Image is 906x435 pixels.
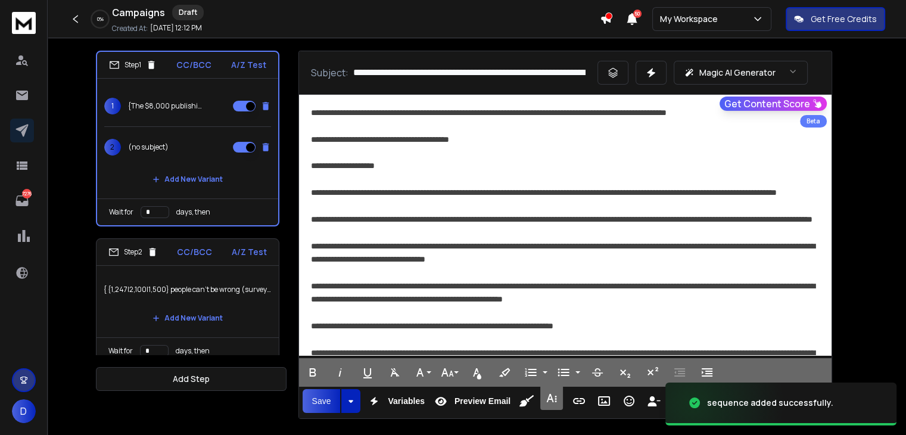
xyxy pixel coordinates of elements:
button: Subscript [614,361,636,384]
button: Increase Indent (Ctrl+]) [696,361,718,384]
p: Wait for [109,207,133,217]
button: D [12,399,36,423]
p: Get Free Credits [811,13,877,25]
p: days, then [176,207,210,217]
span: 2 [104,139,121,156]
p: days, then [176,346,210,356]
p: CC/BCC [176,59,211,71]
button: Underline (Ctrl+U) [356,361,379,384]
span: 1 [104,98,121,114]
button: Insert Image (Ctrl+P) [593,389,615,413]
button: Superscript [641,361,664,384]
p: [DATE] 12:12 PM [150,23,202,33]
button: Decrease Indent (Ctrl+[) [668,361,691,384]
a: 7276 [10,189,34,213]
button: Variables [363,389,427,413]
button: Font Size [438,361,461,384]
button: Emoticons [618,389,640,413]
span: Variables [385,396,427,406]
li: Step1CC/BCCA/Z Test1{The ​$​8,000 publishing lie that's destroying dreams|Quick question about yo... [96,51,279,226]
button: Add Step [96,367,287,391]
button: Get Free Credits [786,7,885,31]
img: logo [12,12,36,34]
p: A/Z Test [232,246,267,258]
p: My Workspace [660,13,723,25]
p: Subject: [311,66,348,80]
button: Preview Email [429,389,513,413]
button: Get Content Score [720,97,827,111]
h1: Campaigns [112,5,165,20]
p: Wait for [108,346,133,356]
p: 0 % [97,15,104,23]
button: Font Family [411,361,434,384]
div: Step 2 [108,247,158,257]
button: Magic AI Generator [674,61,808,85]
button: Add New Variant [143,306,232,330]
button: Save [303,389,341,413]
button: Add New Variant [143,167,232,191]
span: 50 [633,10,642,18]
p: A/Z Test [231,59,266,71]
div: sequence added successfully. [707,397,833,409]
p: {The ​$​8,000 publishing lie that's destroying dreams|Quick question about your KDP research...|A... [128,101,204,111]
div: Step 1 [109,60,157,70]
p: Magic AI Generator [699,67,776,79]
p: (no subject) [128,142,169,152]
p: 7276 [22,189,32,198]
p: { {1,247|2,100|1,500} people can't be wrong (survey results inside) | Your KDP research is about ... [104,273,272,306]
button: Insert Unsubscribe Link [643,389,665,413]
p: CC/BCC [177,246,212,258]
p: Created At: [112,24,148,33]
span: Preview Email [452,396,513,406]
div: Beta [800,115,827,128]
div: Draft [172,5,204,20]
button: Clear Formatting [384,361,406,384]
li: Step2CC/BCCA/Z Test{ {1,247|2,100|1,500} people can't be wrong (survey results inside) | Your KDP... [96,238,279,365]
